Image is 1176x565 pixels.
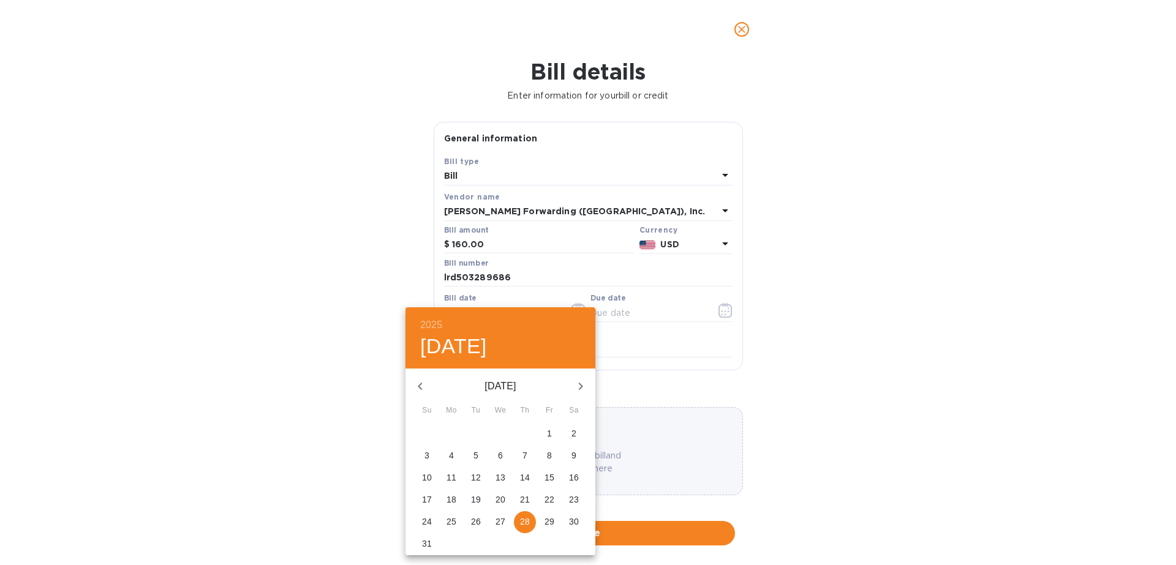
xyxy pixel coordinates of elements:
p: 1 [547,427,552,440]
button: 16 [563,467,585,489]
button: 24 [416,511,438,533]
p: 3 [424,449,429,462]
span: Su [416,405,438,417]
button: 28 [514,511,536,533]
p: 2 [571,427,576,440]
p: 4 [449,449,454,462]
p: 28 [520,515,530,528]
p: 7 [522,449,527,462]
button: 9 [563,445,585,467]
p: 31 [422,537,432,550]
button: [DATE] [420,334,487,359]
button: 31 [416,533,438,555]
button: 29 [538,511,560,533]
button: 30 [563,511,585,533]
p: 9 [571,449,576,462]
p: 6 [498,449,503,462]
button: 14 [514,467,536,489]
button: 27 [489,511,511,533]
button: 19 [465,489,487,511]
button: 10 [416,467,438,489]
span: Mo [440,405,462,417]
p: 10 [422,471,432,484]
p: 14 [520,471,530,484]
button: 11 [440,467,462,489]
p: 16 [569,471,579,484]
button: 3 [416,445,438,467]
button: 5 [465,445,487,467]
button: 20 [489,489,511,511]
p: 12 [471,471,481,484]
button: 2025 [420,316,442,334]
button: 25 [440,511,462,533]
button: 2 [563,423,585,445]
p: 29 [545,515,554,528]
button: 23 [563,489,585,511]
button: 26 [465,511,487,533]
p: [DATE] [435,379,566,394]
button: 22 [538,489,560,511]
p: 11 [447,471,456,484]
p: 27 [496,515,505,528]
button: 21 [514,489,536,511]
p: 20 [496,493,505,506]
p: 13 [496,471,505,484]
p: 23 [569,493,579,506]
span: Sa [563,405,585,417]
p: 26 [471,515,481,528]
span: Fr [538,405,560,417]
button: 17 [416,489,438,511]
button: 4 [440,445,462,467]
p: 17 [422,493,432,506]
button: 13 [489,467,511,489]
button: 15 [538,467,560,489]
button: 1 [538,423,560,445]
p: 15 [545,471,554,484]
p: 8 [547,449,552,462]
button: 8 [538,445,560,467]
p: 22 [545,493,554,506]
p: 18 [447,493,456,506]
span: Th [514,405,536,417]
p: 25 [447,515,456,528]
span: We [489,405,511,417]
p: 24 [422,515,432,528]
p: 19 [471,493,481,506]
button: 6 [489,445,511,467]
span: Tu [465,405,487,417]
button: 18 [440,489,462,511]
p: 30 [569,515,579,528]
button: 12 [465,467,487,489]
p: 5 [473,449,478,462]
button: 7 [514,445,536,467]
p: 21 [520,493,530,506]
